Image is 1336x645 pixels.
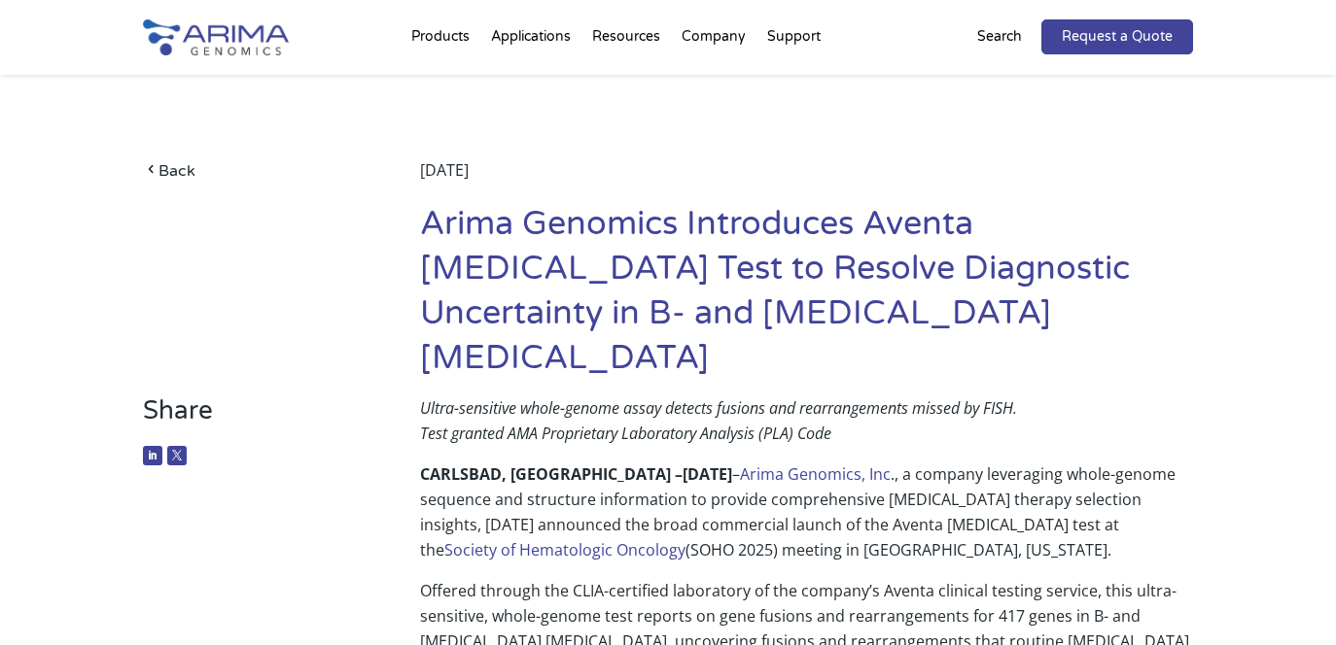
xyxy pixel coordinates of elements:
[683,463,732,485] b: [DATE]
[977,24,1022,50] p: Search
[444,539,686,560] a: Society of Hematologic Oncology
[143,19,289,55] img: Arima-Genomics-logo
[143,395,362,441] h3: Share
[420,202,1193,395] h1: Arima Genomics Introduces Aventa [MEDICAL_DATA] Test to Resolve Diagnostic Uncertainty in B- and ...
[740,463,891,485] a: Arima Genomics, Inc
[420,461,1193,578] p: – ., a company leveraging whole-genome sequence and structure information to provide comprehensiv...
[420,423,831,444] em: Test granted AMA Proprietary Laboratory Analysis (PLA) Code
[420,397,1017,419] em: Ultra-sensitive whole-genome assay detects fusions and rearrangements missed by FISH.
[420,157,1193,202] div: [DATE]
[143,157,362,184] a: Back
[420,463,683,485] b: CARLSBAD, [GEOGRAPHIC_DATA] –
[1041,19,1193,54] a: Request a Quote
